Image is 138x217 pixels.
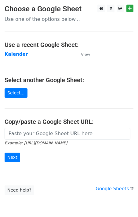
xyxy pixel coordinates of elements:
a: Kalender [5,51,28,57]
a: Select... [5,88,27,98]
h4: Copy/paste a Google Sheet URL: [5,118,133,125]
h4: Use a recent Google Sheet: [5,41,133,48]
input: Next [5,153,20,162]
p: Use one of the options below... [5,16,133,22]
h4: Select another Google Sheet: [5,76,133,84]
a: View [75,51,90,57]
h3: Choose a Google Sheet [5,5,133,13]
input: Paste your Google Sheet URL here [5,128,130,139]
a: Need help? [5,185,34,195]
small: View [81,52,90,57]
a: Google Sheets [96,186,133,192]
small: Example: [URL][DOMAIN_NAME] [5,141,67,145]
